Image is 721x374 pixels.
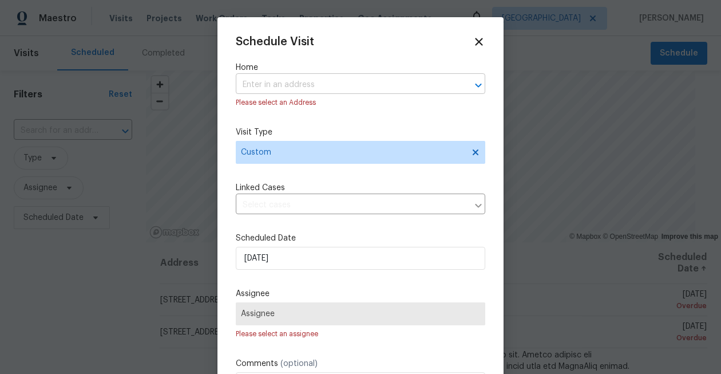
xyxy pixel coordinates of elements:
[470,77,486,93] button: Open
[236,247,485,270] input: M/D/YYYY
[236,288,485,300] label: Assignee
[241,309,480,318] span: Assignee
[473,36,485,48] span: Close
[236,328,485,340] div: Please select an assignee
[236,127,485,138] label: Visit Type
[236,233,485,244] label: Scheduled Date
[236,182,285,194] span: Linked Cases
[236,196,468,214] input: Select cases
[236,97,485,108] div: Please select an Address
[280,360,318,368] span: (optional)
[236,62,485,73] label: Home
[241,147,463,158] span: Custom
[236,36,314,48] span: Schedule Visit
[236,358,485,369] label: Comments
[236,76,453,94] input: Enter in an address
